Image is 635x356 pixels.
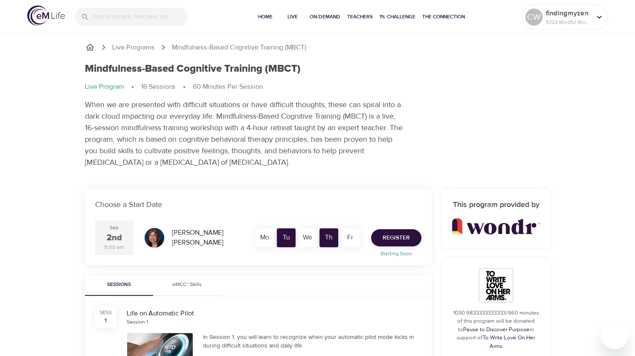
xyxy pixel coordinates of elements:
div: Mo [255,228,274,247]
div: CW [525,9,542,26]
p: Choose a Start Date [95,199,421,210]
nav: breadcrumb [85,42,551,53]
p: Starting Soon [366,250,426,257]
div: In Session 1, you will learn to recognize when your automatic pilot mode kicks in during difficul... [203,333,421,350]
img: wondr_new.png [452,218,540,235]
a: To Write Love On Her Arms [483,334,535,350]
a: Live Programs [112,43,155,53]
span: Teachers [347,12,373,21]
p: findingmyzen [546,8,591,18]
div: We [298,228,317,247]
p: Mindfulness-Based Cognitive Training (MBCT) [172,43,306,53]
div: Life on Automatic Pilot [127,309,421,318]
img: logo [27,6,65,26]
div: [PERSON_NAME] [PERSON_NAME] [168,225,247,251]
div: 2nd [107,232,122,244]
p: 60 Minutes Per Session [193,82,263,92]
h1: Mindfulness-Based Cognitive Training (MBCT) [85,63,301,75]
span: The Connection [422,12,465,21]
a: Pause to Discover Purpose [463,326,530,333]
p: 5323 Mindful Minutes [546,18,591,26]
button: Register [371,229,421,246]
span: Sessions [90,280,148,289]
p: 1030.9833333333333/960 minutes of this program will be donated to in support of [452,309,540,351]
div: Session 1 [127,318,148,326]
span: eMCC™ Skills [158,280,216,289]
h6: This program provided by [452,199,540,211]
input: Find programs, teachers, etc... [93,8,188,26]
div: Sep [110,224,119,231]
span: Register [383,233,410,243]
div: 1 [104,316,107,325]
div: 11:00 am [104,244,124,251]
span: On-Demand [310,12,340,21]
p: 16 Sessions [141,82,176,92]
p: Live Program [85,82,124,92]
nav: breadcrumb [85,82,551,92]
span: Home [255,12,275,21]
div: SESS [100,309,112,316]
div: Tu [277,228,296,247]
div: Fr [341,228,360,247]
p: When we are presented with difficult situations or have difficult thoughts, these can spiral into... [85,99,405,168]
div: Th [319,228,338,247]
span: 1% Challenge [380,12,415,21]
span: Live [282,12,303,21]
iframe: Button to launch messaging window [601,322,628,349]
